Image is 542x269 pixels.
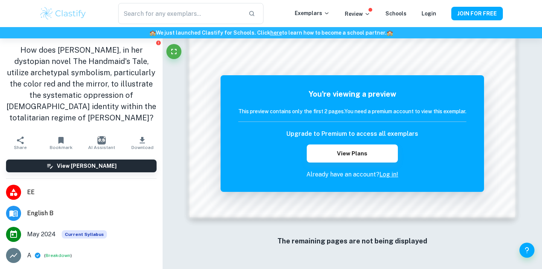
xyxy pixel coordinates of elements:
span: Bookmark [50,145,73,150]
img: AI Assistant [97,136,106,144]
p: A [27,251,31,260]
a: Schools [385,11,406,17]
span: Share [14,145,27,150]
span: EE [27,188,157,197]
button: Help and Feedback [519,243,534,258]
h5: You're viewing a preview [238,88,466,100]
h6: View [PERSON_NAME] [57,162,117,170]
button: View Plans [307,144,398,163]
button: JOIN FOR FREE [451,7,503,20]
p: Review [345,10,370,18]
button: Report issue [155,40,161,46]
button: View [PERSON_NAME] [6,160,157,172]
a: Login [422,11,436,17]
button: Fullscreen [166,44,181,59]
a: here [270,30,282,36]
span: Download [131,145,154,150]
img: Clastify logo [39,6,87,21]
h6: We just launched Clastify for Schools. Click to learn how to become a school partner. [2,29,540,37]
h1: How does [PERSON_NAME], in her dystopian novel The Handmaid's Tale, utilize archetypal symbolism,... [6,44,157,123]
span: ( ) [44,252,72,259]
button: Download [122,132,163,153]
button: Breakdown [46,252,70,259]
h6: The remaining pages are not being displayed [205,236,500,246]
button: AI Assistant [81,132,122,153]
span: Current Syllabus [62,230,107,239]
span: 🏫 [149,30,156,36]
span: AI Assistant [88,145,115,150]
span: 🏫 [387,30,393,36]
a: Log in! [379,171,398,178]
h6: Upgrade to Premium to access all exemplars [286,129,418,138]
div: This exemplar is based on the current syllabus. Feel free to refer to it for inspiration/ideas wh... [62,230,107,239]
button: Bookmark [41,132,81,153]
h6: This preview contains only the first 2 pages. You need a premium account to view this exemplar. [238,107,466,116]
span: May 2024 [27,230,56,239]
p: Already have an account? [238,170,466,179]
span: English B [27,209,157,218]
p: Exemplars [295,9,330,17]
input: Search for any exemplars... [118,3,242,24]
